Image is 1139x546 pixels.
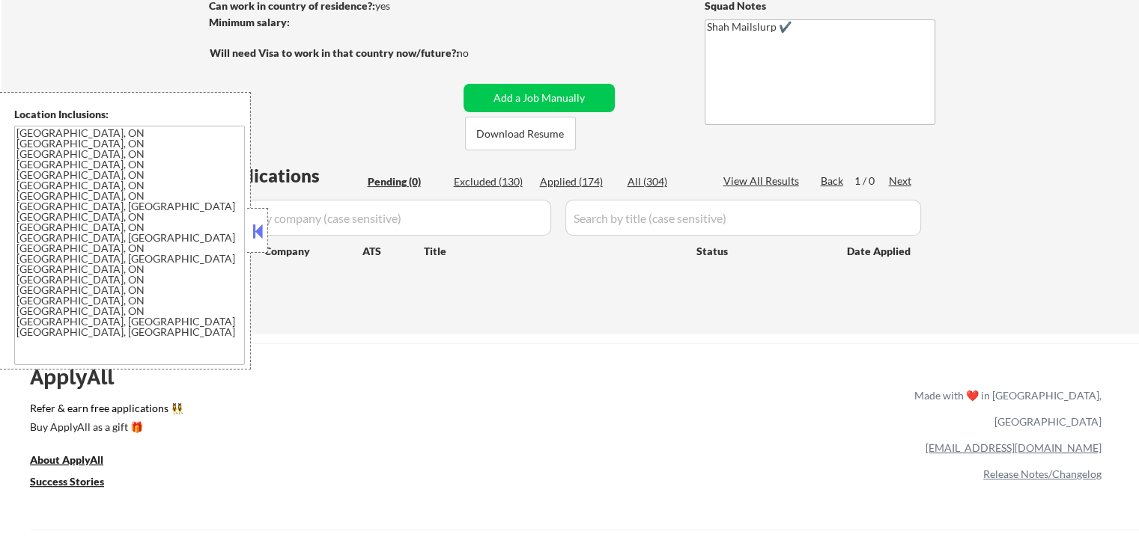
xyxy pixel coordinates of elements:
[30,473,124,492] a: Success Stories
[457,46,499,61] div: no
[723,174,804,188] div: View All Results
[696,237,825,264] div: Status
[983,467,1102,480] a: Release Notes/Changelog
[628,174,702,189] div: All (304)
[540,174,615,189] div: Applied (174)
[30,364,131,390] div: ApplyAll
[209,16,290,28] strong: Minimum salary:
[424,244,682,259] div: Title
[908,382,1102,435] div: Made with ❤️ in [GEOGRAPHIC_DATA], [GEOGRAPHIC_DATA]
[854,174,889,188] div: 1 / 0
[847,244,913,259] div: Date Applied
[889,174,913,188] div: Next
[926,441,1102,454] a: [EMAIL_ADDRESS][DOMAIN_NAME]
[821,174,845,188] div: Back
[454,174,529,189] div: Excluded (130)
[368,174,443,189] div: Pending (0)
[214,200,551,236] input: Search by company (case sensitive)
[14,107,245,122] div: Location Inclusions:
[214,167,362,185] div: Applications
[465,117,576,150] button: Download Resume
[464,84,615,112] button: Add a Job Manually
[565,200,921,236] input: Search by title (case sensitive)
[362,244,424,259] div: ATS
[264,244,362,259] div: Company
[30,422,180,432] div: Buy ApplyAll as a gift 🎁
[30,403,601,419] a: Refer & earn free applications 👯‍♀️
[30,452,124,470] a: About ApplyAll
[30,419,180,438] a: Buy ApplyAll as a gift 🎁
[30,475,104,488] u: Success Stories
[30,453,103,466] u: About ApplyAll
[210,46,459,59] strong: Will need Visa to work in that country now/future?:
